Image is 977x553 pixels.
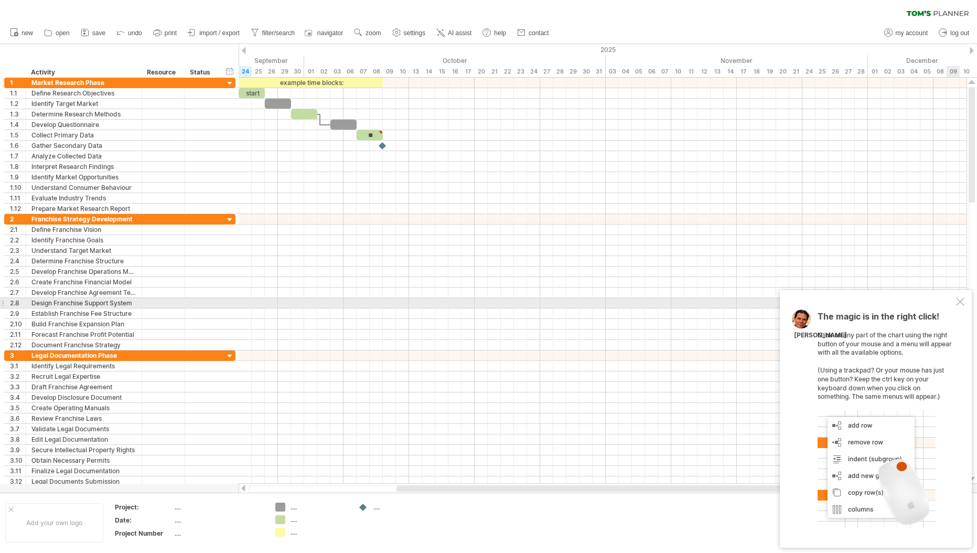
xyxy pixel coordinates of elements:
[10,434,26,444] div: 3.8
[128,29,142,37] span: undo
[175,503,263,512] div: ....
[750,66,763,77] div: Tuesday, 18 November 2025
[31,319,136,329] div: Build Franchise Expansion Plan
[855,66,868,77] div: Friday, 28 November 2025
[818,311,939,327] span: The magic is in the right click!
[199,29,240,37] span: import / export
[10,183,26,193] div: 1.10
[794,331,847,340] div: [PERSON_NAME]
[291,503,348,512] div: ....
[10,235,26,245] div: 2.2
[390,26,428,40] a: settings
[31,267,136,276] div: Develop Franchise Operations Model
[632,66,645,77] div: Wednesday, 5 November 2025
[10,424,26,434] div: 3.7
[31,403,136,413] div: Create Operating Manuals
[31,109,136,119] div: Determine Research Methods
[10,193,26,203] div: 1.11
[606,55,868,66] div: November 2025
[175,529,263,538] div: ....
[291,515,348,524] div: ....
[818,366,944,400] span: (Using a trackpad? Or your mouse has just one button? Keep the ctrl key on your keyboard down whe...
[409,66,422,77] div: Monday, 13 October 2025
[920,66,933,77] div: Friday, 5 December 2025
[553,66,566,77] div: Tuesday, 28 October 2025
[10,455,26,465] div: 3.10
[239,66,252,77] div: Wednesday, 24 September 2025
[31,130,136,140] div: Collect Primary Data
[10,371,26,381] div: 3.2
[41,26,73,40] a: open
[514,66,527,77] div: Thursday, 23 October 2025
[31,466,136,476] div: Finalize Legal Documentation
[936,26,972,40] a: log out
[31,277,136,287] div: Create Franchise Financial Model
[31,329,136,339] div: Forecast Franchise Profit Potential
[291,528,348,537] div: ....
[894,66,907,77] div: Wednesday, 3 December 2025
[514,26,552,40] a: contact
[10,88,26,98] div: 1.1
[10,267,26,276] div: 2.5
[92,29,105,37] span: save
[330,66,343,77] div: Friday, 3 October 2025
[815,66,829,77] div: Tuesday, 25 November 2025
[31,78,136,88] div: Market Research Phase
[10,340,26,350] div: 2.12
[480,26,509,40] a: help
[10,466,26,476] div: 3.11
[31,67,136,78] div: Activity
[147,67,179,78] div: Resource
[422,66,435,77] div: Tuesday, 14 October 2025
[31,120,136,130] div: Develop Questionnaire
[566,66,579,77] div: Wednesday, 29 October 2025
[190,67,213,78] div: Status
[529,29,549,37] span: contact
[10,246,26,256] div: 2.3
[434,26,475,40] a: AI assist
[10,99,26,109] div: 1.2
[540,66,553,77] div: Monday, 27 October 2025
[10,172,26,182] div: 1.9
[829,66,842,77] div: Wednesday, 26 November 2025
[593,66,606,77] div: Friday, 31 October 2025
[10,403,26,413] div: 3.5
[619,66,632,77] div: Tuesday, 4 November 2025
[31,246,136,256] div: Understand Target Market
[10,120,26,130] div: 1.4
[10,141,26,151] div: 1.6
[31,288,136,297] div: Develop Franchise Agreement Terms
[461,66,475,77] div: Friday, 17 October 2025
[10,214,26,224] div: 2
[31,256,136,266] div: Determine Franchise Structure
[789,66,802,77] div: Friday, 21 November 2025
[304,66,317,77] div: Wednesday, 1 October 2025
[31,413,136,423] div: Review Franchise Laws
[10,109,26,119] div: 1.3
[248,26,298,40] a: filter/search
[56,29,70,37] span: open
[10,288,26,297] div: 2.7
[10,350,26,360] div: 3
[10,392,26,402] div: 3.4
[31,476,136,486] div: Legal Documents Submission
[907,66,920,77] div: Thursday, 4 December 2025
[527,66,540,77] div: Friday, 24 October 2025
[151,26,180,40] a: print
[881,66,894,77] div: Tuesday, 2 December 2025
[711,66,724,77] div: Thursday, 13 November 2025
[31,225,136,235] div: Define Franchise Vision
[265,66,278,77] div: Friday, 26 September 2025
[488,66,501,77] div: Tuesday, 21 October 2025
[947,66,960,77] div: Tuesday, 9 December 2025
[31,434,136,444] div: Edit Legal Documentation
[842,66,855,77] div: Thursday, 27 November 2025
[31,350,136,360] div: Legal Documentation Phase
[776,66,789,77] div: Thursday, 20 November 2025
[933,66,947,77] div: Monday, 8 December 2025
[357,66,370,77] div: Tuesday, 7 October 2025
[31,204,136,214] div: Prepare Market Research Report
[10,298,26,308] div: 2.8
[896,29,928,37] span: my account
[31,162,136,172] div: Interpret Research Findings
